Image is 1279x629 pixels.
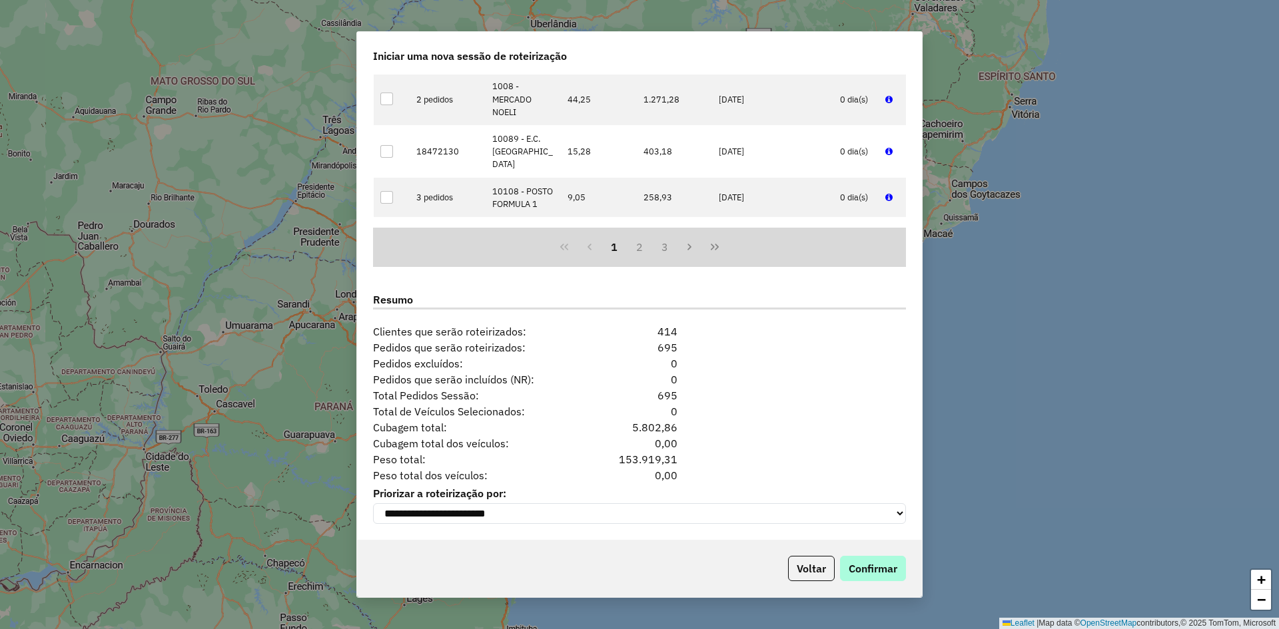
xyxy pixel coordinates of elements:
[636,125,712,178] td: 403,18
[594,419,685,435] div: 5.802,86
[365,323,594,339] span: Clientes que serão roteirizados:
[365,339,594,355] span: Pedidos que serão roteirizados:
[712,217,833,270] td: [DATE]
[561,73,637,126] td: 44,25
[485,217,561,270] td: 10286 - [PERSON_NAME]
[365,451,594,467] span: Peso total:
[712,178,833,217] td: [DATE]
[833,125,878,178] td: 0 dia(s)
[1251,570,1271,590] a: Zoom in
[485,125,561,178] td: 10089 - E.C. [GEOGRAPHIC_DATA]
[594,435,685,451] div: 0,00
[365,387,594,403] span: Total Pedidos Sessão:
[702,234,727,260] button: Last Page
[561,125,637,178] td: 15,28
[485,73,561,126] td: 1008 - MERCADO NOELI
[999,618,1279,629] div: Map data © contributors,© 2025 TomTom, Microsoft
[365,467,594,483] span: Peso total dos veículos:
[365,403,594,419] span: Total de Veículos Selecionados:
[602,234,627,260] button: 1
[561,178,637,217] td: 9,05
[485,178,561,217] td: 10108 - POSTO FORMULA 1
[594,371,685,387] div: 0
[561,217,637,270] td: 4,70
[594,339,685,355] div: 695
[1080,618,1137,628] a: OpenStreetMap
[652,234,677,260] button: 3
[594,387,685,403] div: 695
[833,178,878,217] td: 0 dia(s)
[1003,618,1035,628] a: Leaflet
[594,451,685,467] div: 153.919,31
[636,217,712,270] td: 118,70
[1257,571,1266,588] span: +
[1257,591,1266,608] span: −
[1037,618,1039,628] span: |
[833,217,878,270] td: 0 dia(s)
[677,234,703,260] button: Next Page
[373,485,906,501] label: Priorizar a roteirização por:
[365,371,594,387] span: Pedidos que serão incluídos (NR):
[627,234,652,260] button: 2
[833,73,878,126] td: 0 dia(s)
[410,217,486,270] td: 18471933
[712,125,833,178] td: [DATE]
[594,355,685,371] div: 0
[373,48,567,64] span: Iniciar uma nova sessão de roteirização
[410,73,486,126] td: 2 pedidos
[365,355,594,371] span: Pedidos excluídos:
[594,323,685,339] div: 414
[788,556,835,581] button: Voltar
[594,467,685,483] div: 0,00
[712,73,833,126] td: [DATE]
[840,556,906,581] button: Confirmar
[365,435,594,451] span: Cubagem total dos veículos:
[636,73,712,126] td: 1.271,28
[410,125,486,178] td: 18472130
[594,403,685,419] div: 0
[410,178,486,217] td: 3 pedidos
[636,178,712,217] td: 258,93
[365,419,594,435] span: Cubagem total:
[373,292,906,310] label: Resumo
[1251,590,1271,610] a: Zoom out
